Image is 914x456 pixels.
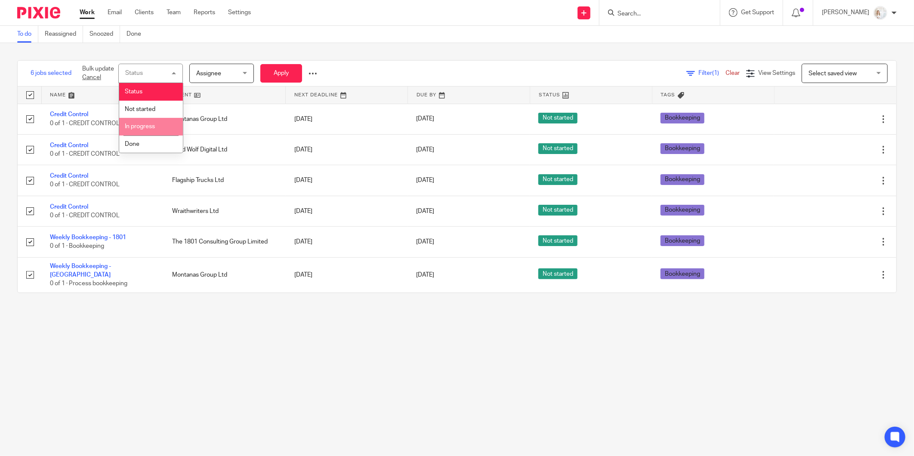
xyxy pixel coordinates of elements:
[31,69,71,77] span: 6 jobs selected
[741,9,774,15] span: Get Support
[417,239,435,245] span: [DATE]
[286,165,408,196] td: [DATE]
[50,204,88,210] a: Credit Control
[135,8,154,17] a: Clients
[50,243,104,250] span: 0 of 1 · Bookkeeping
[167,8,181,17] a: Team
[538,268,577,279] span: Not started
[125,141,139,147] span: Done
[661,143,704,154] span: Bookkeeping
[661,235,704,246] span: Bookkeeping
[164,104,286,134] td: Montanas Group Ltd
[661,92,676,97] span: Tags
[164,196,286,226] td: Wraithwriters Ltd
[661,174,704,185] span: Bookkeeping
[809,71,857,77] span: Select saved view
[286,196,408,226] td: [DATE]
[82,74,101,80] a: Cancel
[194,8,215,17] a: Reports
[417,272,435,278] span: [DATE]
[164,227,286,257] td: The 1801 Consulting Group Limited
[50,142,88,148] a: Credit Control
[50,263,111,278] a: Weekly Bookkeeping - [GEOGRAPHIC_DATA]
[661,268,704,279] span: Bookkeeping
[538,113,577,123] span: Not started
[260,64,302,83] button: Apply
[726,70,740,76] a: Clear
[286,227,408,257] td: [DATE]
[661,113,704,123] span: Bookkeeping
[617,10,694,18] input: Search
[80,8,95,17] a: Work
[417,116,435,122] span: [DATE]
[417,208,435,214] span: [DATE]
[50,281,127,287] span: 0 of 1 · Process bookkeeping
[17,26,38,43] a: To do
[125,70,143,76] div: Status
[82,65,114,82] p: Bulk update
[712,70,719,76] span: (1)
[417,147,435,153] span: [DATE]
[50,182,120,188] span: 0 of 1 · CREDIT CONTROL
[698,70,726,76] span: Filter
[50,151,120,157] span: 0 of 1 · CREDIT CONTROL
[17,7,60,18] img: Pixie
[45,26,83,43] a: Reassigned
[125,106,155,112] span: Not started
[50,111,88,117] a: Credit Control
[538,143,577,154] span: Not started
[228,8,251,17] a: Settings
[127,26,148,43] a: Done
[286,257,408,293] td: [DATE]
[108,8,122,17] a: Email
[822,8,869,17] p: [PERSON_NAME]
[50,173,88,179] a: Credit Control
[125,89,142,95] span: Status
[125,123,155,129] span: In progress
[164,257,286,293] td: Montanas Group Ltd
[538,235,577,246] span: Not started
[538,174,577,185] span: Not started
[164,134,286,165] td: Lead Wolf Digital Ltd
[874,6,887,20] img: Image.jpeg
[50,213,120,219] span: 0 of 1 · CREDIT CONTROL
[50,120,120,126] span: 0 of 1 · CREDIT CONTROL
[286,134,408,165] td: [DATE]
[538,205,577,216] span: Not started
[286,104,408,134] td: [DATE]
[50,234,126,240] a: Weekly Bookkeeping - 1801
[196,71,221,77] span: Assignee
[758,70,795,76] span: View Settings
[417,177,435,183] span: [DATE]
[90,26,120,43] a: Snoozed
[661,205,704,216] span: Bookkeeping
[164,165,286,196] td: Flagship Trucks Ltd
